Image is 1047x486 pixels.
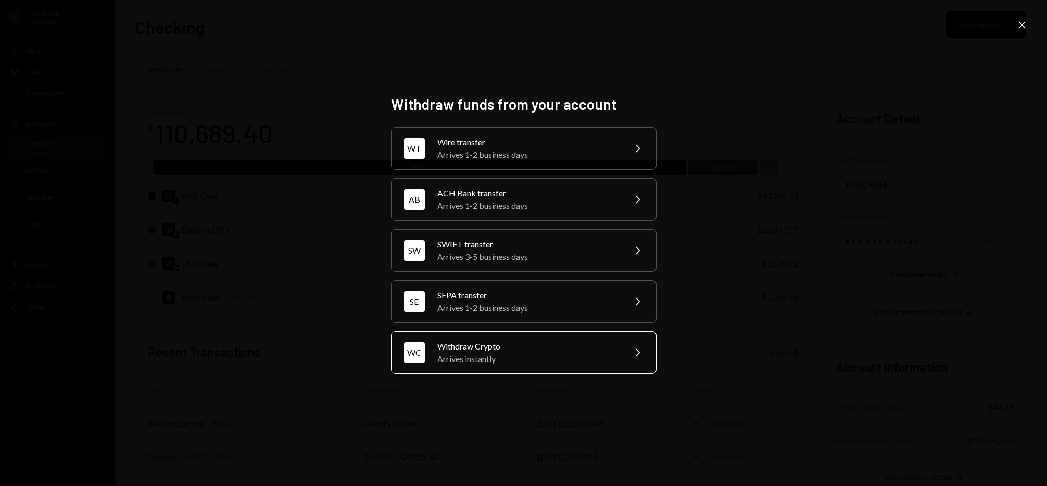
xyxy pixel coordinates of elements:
div: SWIFT transfer [437,238,619,251]
div: Arrives 1-2 business days [437,302,619,314]
div: AB [404,189,425,210]
div: ACH Bank transfer [437,187,619,200]
button: SWSWIFT transferArrives 3-5 business days [391,229,657,272]
div: Wire transfer [437,136,619,148]
button: ABACH Bank transferArrives 1-2 business days [391,178,657,221]
div: Arrives 1-2 business days [437,200,619,212]
button: WCWithdraw CryptoArrives instantly [391,331,657,374]
div: SW [404,240,425,261]
div: WT [404,138,425,159]
h2: Withdraw funds from your account [391,94,657,115]
div: SE [404,291,425,312]
button: SESEPA transferArrives 1-2 business days [391,280,657,323]
div: Arrives 1-2 business days [437,148,619,161]
button: WTWire transferArrives 1-2 business days [391,127,657,170]
div: Arrives 3-5 business days [437,251,619,263]
div: WC [404,342,425,363]
div: Withdraw Crypto [437,340,619,353]
div: Arrives instantly [437,353,619,365]
div: SEPA transfer [437,289,619,302]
